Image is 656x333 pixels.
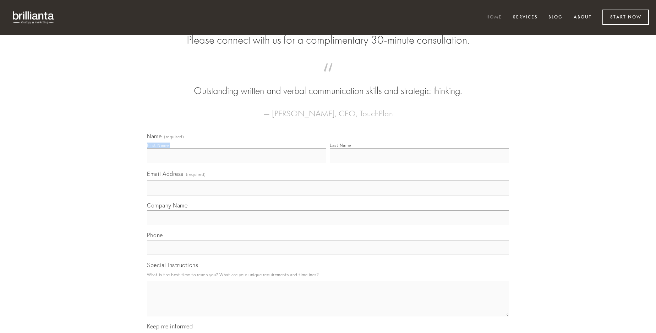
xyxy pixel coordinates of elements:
[569,12,596,23] a: About
[482,12,507,23] a: Home
[602,10,649,25] a: Start Now
[147,270,509,279] p: What is the best time to reach you? What are your unique requirements and timelines?
[147,143,169,148] div: First Name
[147,232,163,239] span: Phone
[330,143,351,148] div: Last Name
[164,135,184,139] span: (required)
[147,202,187,209] span: Company Name
[147,170,184,177] span: Email Address
[158,70,498,98] blockquote: Outstanding written and verbal communication skills and strategic thinking.
[158,98,498,121] figcaption: — [PERSON_NAME], CEO, TouchPlan
[158,70,498,84] span: “
[544,12,567,23] a: Blog
[147,261,198,268] span: Special Instructions
[508,12,542,23] a: Services
[186,170,206,179] span: (required)
[147,323,193,330] span: Keep me informed
[147,33,509,47] h2: Please connect with us for a complimentary 30-minute consultation.
[7,7,60,28] img: brillianta - research, strategy, marketing
[147,133,162,140] span: Name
